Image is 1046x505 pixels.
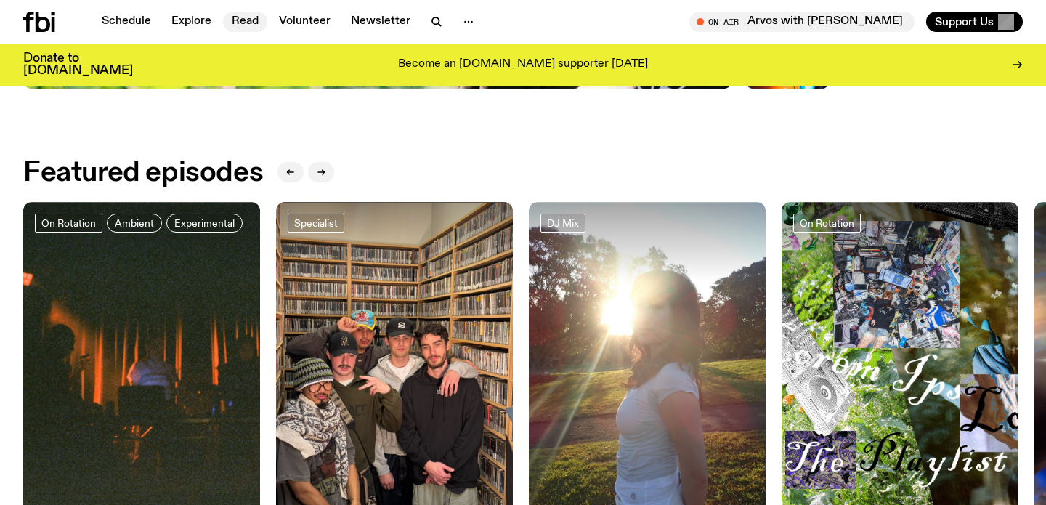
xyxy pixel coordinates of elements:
[270,12,339,32] a: Volunteer
[107,214,162,233] a: Ambient
[800,217,854,228] span: On Rotation
[174,217,235,228] span: Experimental
[935,15,994,28] span: Support Us
[41,217,96,228] span: On Rotation
[705,16,907,27] span: Tune in live
[547,217,579,228] span: DJ Mix
[23,160,263,186] h2: Featured episodes
[540,214,585,233] a: DJ Mix
[23,52,133,77] h3: Donate to [DOMAIN_NAME]
[288,214,344,233] a: Specialist
[163,12,220,32] a: Explore
[926,12,1023,32] button: Support Us
[93,12,160,32] a: Schedule
[398,58,648,71] p: Become an [DOMAIN_NAME] supporter [DATE]
[793,214,861,233] a: On Rotation
[35,214,102,233] a: On Rotation
[223,12,267,32] a: Read
[115,217,154,228] span: Ambient
[342,12,419,32] a: Newsletter
[294,217,338,228] span: Specialist
[689,12,915,32] button: On AirArvos with [PERSON_NAME]
[166,214,243,233] a: Experimental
